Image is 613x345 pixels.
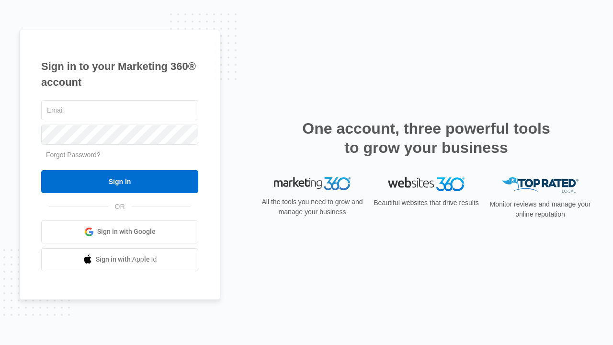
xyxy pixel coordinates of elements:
[41,58,198,90] h1: Sign in to your Marketing 360® account
[41,248,198,271] a: Sign in with Apple Id
[46,151,101,159] a: Forgot Password?
[274,177,351,191] img: Marketing 360
[373,198,480,208] p: Beautiful websites that drive results
[388,177,465,191] img: Websites 360
[487,199,594,219] p: Monitor reviews and manage your online reputation
[97,227,156,237] span: Sign in with Google
[41,100,198,120] input: Email
[96,254,157,264] span: Sign in with Apple Id
[259,197,366,217] p: All the tools you need to grow and manage your business
[502,177,579,193] img: Top Rated Local
[41,220,198,243] a: Sign in with Google
[299,119,553,157] h2: One account, three powerful tools to grow your business
[41,170,198,193] input: Sign In
[108,202,132,212] span: OR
